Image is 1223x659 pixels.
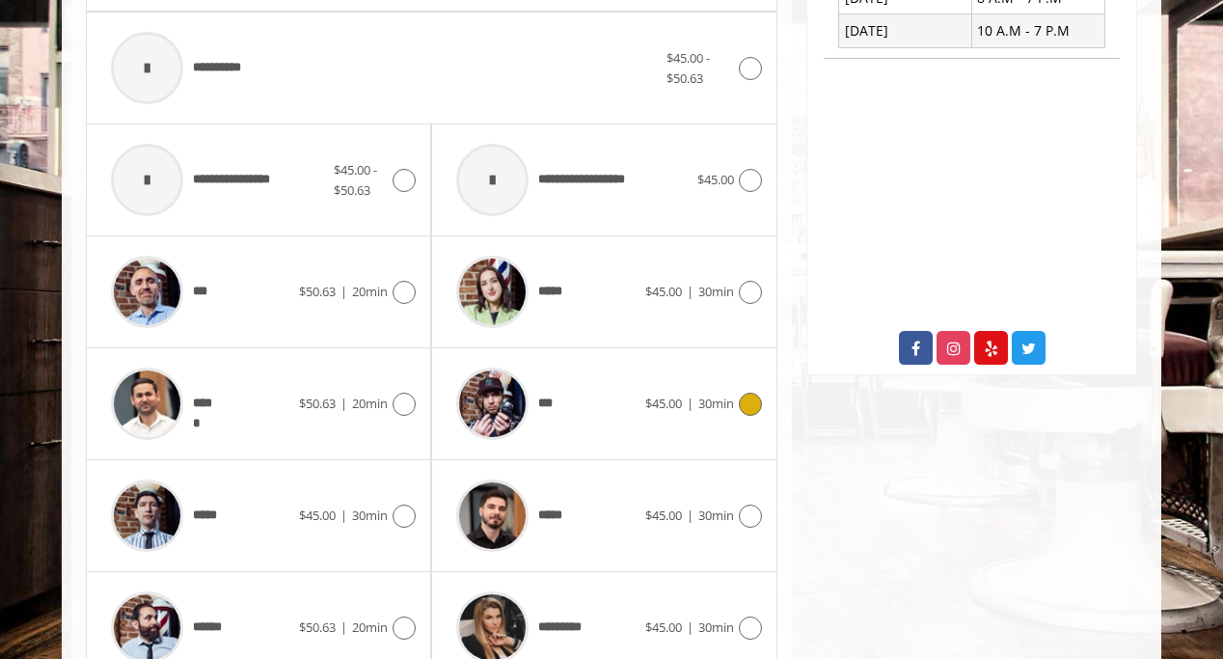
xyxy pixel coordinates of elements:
[299,618,336,636] span: $50.63
[299,395,336,412] span: $50.63
[698,395,734,412] span: 30min
[971,14,1104,47] td: 10 A.M - 7 P.M
[352,395,388,412] span: 20min
[698,507,734,524] span: 30min
[340,507,347,524] span: |
[645,618,682,636] span: $45.00
[687,507,693,524] span: |
[645,283,682,300] span: $45.00
[340,395,347,412] span: |
[698,283,734,300] span: 30min
[687,618,693,636] span: |
[299,283,336,300] span: $50.63
[839,14,972,47] td: [DATE]
[352,283,388,300] span: 20min
[299,507,336,524] span: $45.00
[698,618,734,636] span: 30min
[340,283,347,300] span: |
[334,161,377,199] span: $45.00 - $50.63
[645,507,682,524] span: $45.00
[687,395,693,412] span: |
[687,283,693,300] span: |
[340,618,347,636] span: |
[352,507,388,524] span: 30min
[645,395,682,412] span: $45.00
[352,618,388,636] span: 20min
[666,49,710,87] span: $45.00 - $50.63
[697,171,734,188] span: $45.00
